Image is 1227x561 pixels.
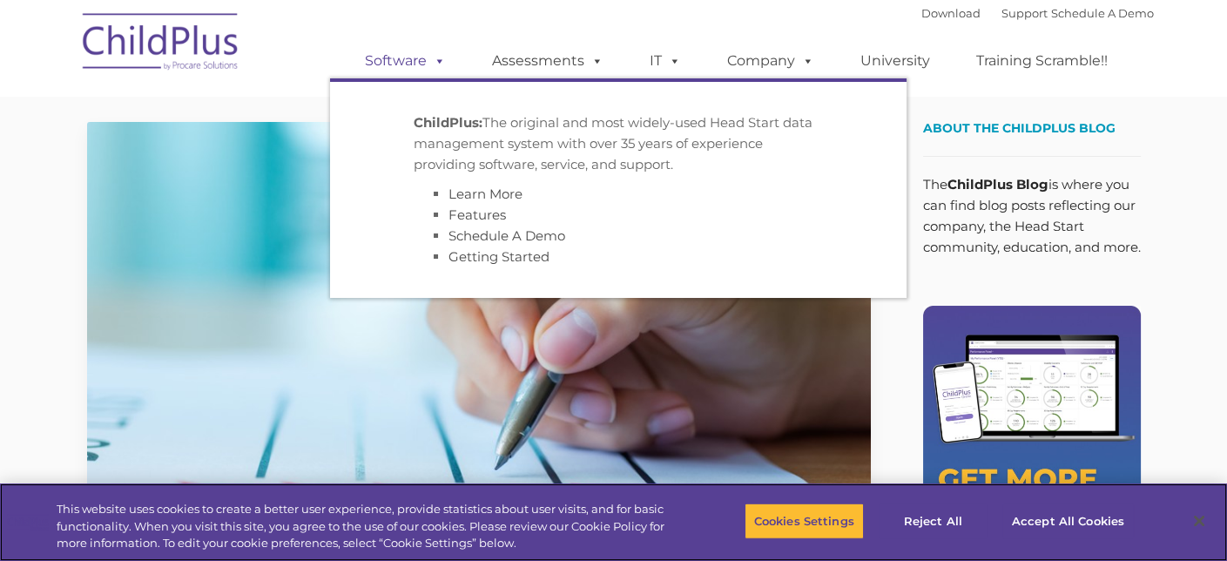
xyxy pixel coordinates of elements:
button: Close [1180,502,1218,540]
p: The original and most widely-used Head Start data management system with over 35 years of experie... [414,112,823,175]
div: This website uses cookies to create a better user experience, provide statistics about user visit... [57,501,675,552]
button: Cookies Settings [745,503,864,539]
a: Getting Started [448,248,549,265]
p: The is where you can find blog posts reflecting our company, the Head Start community, education,... [923,174,1141,258]
a: University [843,44,947,78]
a: Schedule A Demo [1051,6,1154,20]
a: Learn More [448,186,522,202]
font: | [921,6,1154,20]
strong: ChildPlus Blog [947,176,1048,193]
a: Company [710,44,832,78]
button: Accept All Cookies [1002,503,1134,539]
span: About the ChildPlus Blog [923,120,1116,136]
a: Software [347,44,463,78]
a: Training Scramble!! [959,44,1125,78]
a: Assessments [475,44,621,78]
a: Features [448,206,506,223]
button: Reject All [879,503,988,539]
a: Support [1001,6,1048,20]
strong: ChildPlus: [414,114,482,131]
img: ChildPlus by Procare Solutions [74,1,248,88]
a: Download [921,6,981,20]
a: IT [632,44,698,78]
a: Schedule A Demo [448,227,565,244]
